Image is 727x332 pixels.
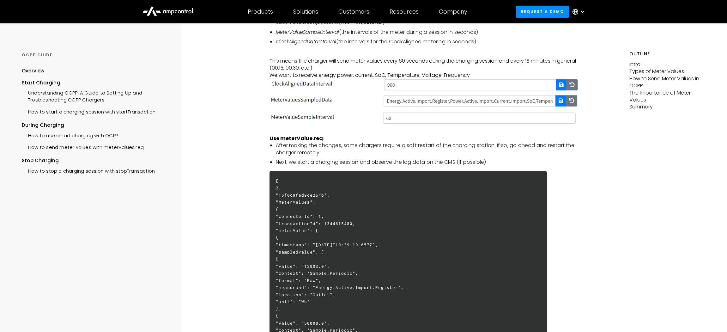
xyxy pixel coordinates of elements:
[248,8,273,15] div: Products
[293,8,318,15] div: Solutions
[338,8,369,15] div: Customers
[629,75,705,89] p: How to Send Meter Values in OCPP
[22,122,167,129] div: During Charging
[22,141,144,152] a: How to send meter values with meterValues.req
[22,164,155,176] a: How to stop a charging session with stopTransaction
[270,58,578,79] p: This means the charger will send meter values every 60 seconds during the charging session and ev...
[22,67,45,79] a: Overview
[270,79,578,90] img: OCPP ClockAlignedDataInterval (the intervals for the ClockAligned metering in seconds)
[629,51,705,57] h5: Outline
[276,38,578,45] li: (the intervals for the ClockAligned metering in seconds)
[276,29,578,36] li: (the intervals of the meter during a session in seconds)
[276,38,336,45] em: ClockAlignedDataInterval
[276,142,578,156] li: After making the changes, some chargers require a soft restart of the charging station. If so, go...
[22,52,167,58] div: OCPP GUIDE
[270,135,324,142] strong: Use meterValue.req
[390,8,419,15] div: Resources
[439,8,467,15] div: Company
[629,61,705,68] p: Intro
[22,67,45,74] div: Overview
[22,157,167,164] div: Stop Charging
[270,94,578,108] img: OCPP MeterValuesSampledData (the measurands)
[270,128,578,135] p: ‍
[629,103,705,110] p: Summary
[270,50,578,57] p: ‍
[270,111,578,125] img: OCPP MeterValueSampleInterval (the intervals of the meter during a session in seconds)
[276,28,339,36] em: MeterValueSampleInterval
[22,79,167,86] div: Start Charging
[629,89,705,104] p: The Importance of Meter Values
[323,135,324,142] em: :
[276,159,578,166] li: Next, we start a charging session and observe the log data on the CMS (if possible)
[22,129,118,141] a: How to use smart charging with OCPP
[22,105,156,117] a: How to start a charging session with startTransaction
[22,86,167,105] a: Understanding OCPP: A Guide to Setting Up and Troubleshooting OCPP Chargers
[629,68,705,75] p: Types of Meter Values
[516,6,569,17] a: Request a demo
